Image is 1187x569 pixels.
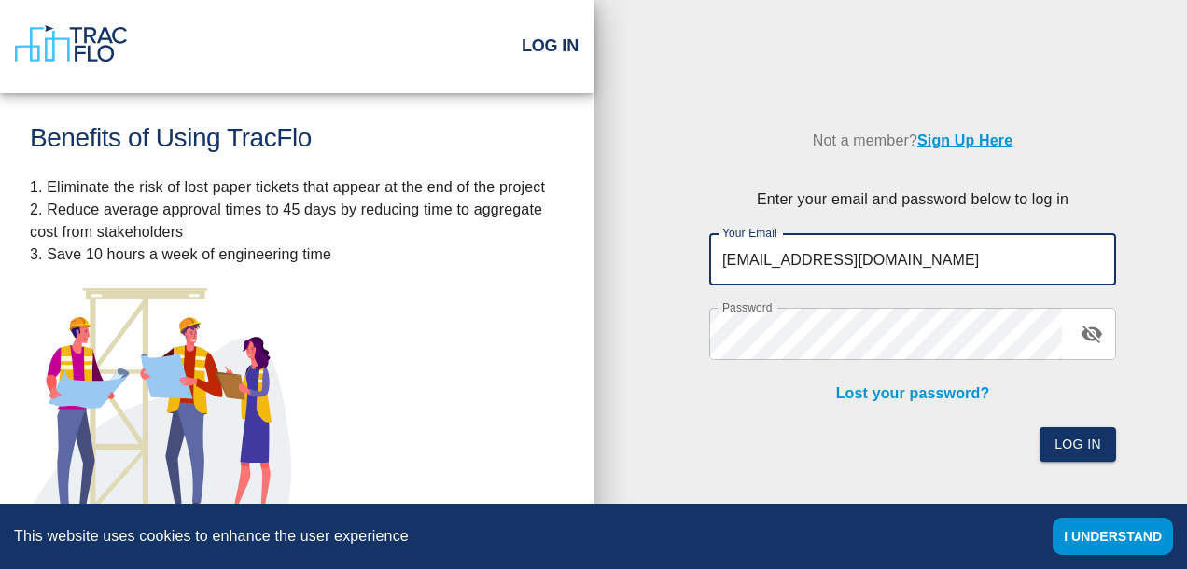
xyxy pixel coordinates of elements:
label: Password [722,299,773,315]
p: 1. Eliminate the risk of lost paper tickets that appear at the end of the project 2. Reduce avera... [30,176,564,266]
a: Lost your password? [836,385,990,401]
img: TracFlo [15,25,127,62]
button: Log In [1040,427,1116,462]
label: Your Email [722,225,777,241]
button: toggle password visibility [1069,312,1114,356]
h1: Benefits of Using TracFlo [30,123,564,154]
h2: Log In [522,36,579,57]
p: Not a member? [709,116,1116,166]
div: This website uses cookies to enhance the user experience [14,525,1025,548]
a: Sign Up Here [917,132,1012,148]
p: Enter your email and password below to log in [709,188,1116,211]
button: Accept cookies [1053,518,1173,555]
img: illustration [30,288,291,522]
